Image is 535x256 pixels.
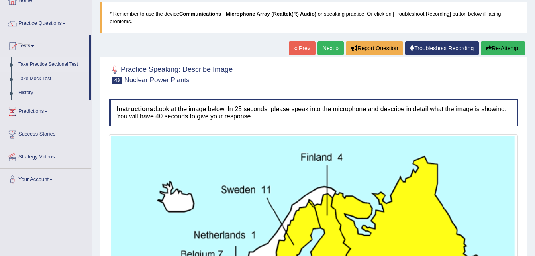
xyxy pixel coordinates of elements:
a: Practice Questions [0,12,91,32]
span: 43 [112,77,122,84]
a: Take Practice Sectional Test [15,57,89,72]
a: Success Stories [0,123,91,143]
blockquote: * Remember to use the device for speaking practice. Or click on [Troubleshoot Recording] button b... [100,2,527,33]
button: Report Question [346,41,403,55]
b: Instructions: [117,106,155,112]
a: Next » [317,41,344,55]
h4: Look at the image below. In 25 seconds, please speak into the microphone and describe in detail w... [109,99,518,126]
a: Your Account [0,169,91,189]
h2: Practice Speaking: Describe Image [109,64,233,84]
small: Nuclear Power Plants [124,76,189,84]
b: Communications - Microphone Array (Realtek(R) Audio) [179,11,316,17]
a: Troubleshoot Recording [405,41,479,55]
a: Tests [0,35,89,55]
a: Take Mock Test [15,72,89,86]
a: Predictions [0,100,91,120]
button: Re-Attempt [481,41,525,55]
a: Strategy Videos [0,146,91,166]
a: « Prev [289,41,315,55]
a: History [15,86,89,100]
